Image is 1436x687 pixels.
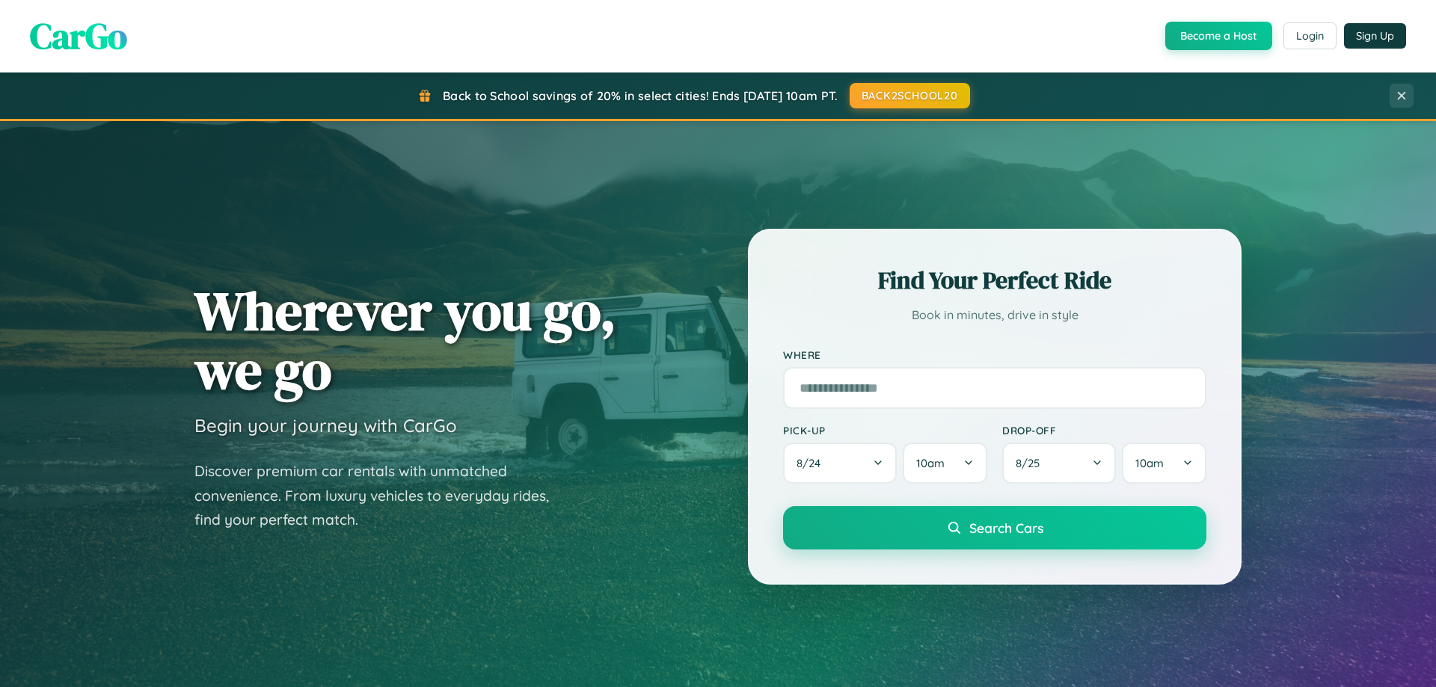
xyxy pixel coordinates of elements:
h2: Find Your Perfect Ride [783,264,1206,297]
h3: Begin your journey with CarGo [194,414,457,437]
h1: Wherever you go, we go [194,281,616,399]
button: 10am [903,443,987,484]
span: 8 / 24 [797,456,828,470]
p: Discover premium car rentals with unmatched convenience. From luxury vehicles to everyday rides, ... [194,459,568,532]
button: Search Cars [783,506,1206,549]
button: 8/24 [783,443,897,484]
span: CarGo [30,11,127,61]
span: 10am [1135,456,1164,470]
span: Search Cars [969,520,1043,536]
label: Where [783,348,1206,361]
button: 8/25 [1002,443,1116,484]
button: Sign Up [1344,23,1406,49]
button: Become a Host [1165,22,1272,50]
label: Drop-off [1002,424,1206,437]
span: 8 / 25 [1016,456,1047,470]
label: Pick-up [783,424,987,437]
p: Book in minutes, drive in style [783,304,1206,326]
button: 10am [1122,443,1206,484]
button: Login [1283,22,1337,49]
button: BACK2SCHOOL20 [850,83,970,108]
span: Back to School savings of 20% in select cities! Ends [DATE] 10am PT. [443,88,838,103]
span: 10am [916,456,945,470]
